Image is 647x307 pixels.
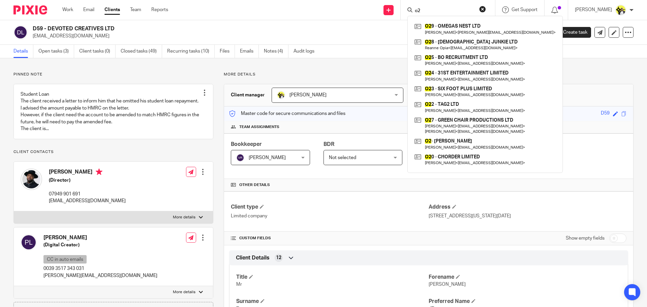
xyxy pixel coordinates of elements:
h4: [PERSON_NAME] [43,234,157,241]
span: 12 [276,254,281,261]
span: [PERSON_NAME] [429,282,466,287]
a: Reports [151,6,168,13]
h4: CUSTOM FIELDS [231,236,429,241]
p: Pinned note [13,72,213,77]
p: Limited company [231,213,429,219]
a: Work [62,6,73,13]
span: Mr [236,282,242,287]
a: Details [13,45,33,58]
img: svg%3E [236,154,244,162]
button: Clear [479,6,486,12]
h4: Preferred Name [429,298,621,305]
h4: Client type [231,204,429,211]
img: Carine-Starbridge.jpg [615,5,626,16]
h3: Client manager [231,92,265,98]
span: BDR [323,142,334,147]
p: More details [224,72,634,77]
img: Pixie [13,5,47,14]
span: Get Support [512,7,537,12]
a: Audit logs [294,45,319,58]
a: Emails [240,45,259,58]
p: [STREET_ADDRESS][US_STATE][DATE] [429,213,626,219]
a: Create task [552,27,591,38]
span: Bookkeeper [231,142,262,147]
a: Open tasks (3) [38,45,74,58]
a: Closed tasks (49) [121,45,162,58]
div: D59 [601,110,610,118]
p: [PERSON_NAME] [575,6,612,13]
h5: (Digital Creator) [43,242,157,248]
img: svg%3E [13,25,28,39]
span: [PERSON_NAME] [249,155,286,160]
img: Jonathan%20Devo.jpg [21,168,42,190]
p: CC in auto emails [43,255,87,264]
i: Primary [96,168,102,175]
a: Email [83,6,94,13]
p: Master code for secure communications and files [229,110,345,117]
h4: Forename [429,274,621,281]
label: Show empty fields [566,235,605,242]
p: [EMAIL_ADDRESS][DOMAIN_NAME] [33,33,542,39]
p: More details [173,215,195,220]
h4: [PERSON_NAME] [49,168,126,177]
p: [PERSON_NAME][EMAIL_ADDRESS][DOMAIN_NAME] [43,272,157,279]
h4: Address [429,204,626,211]
a: Files [220,45,235,58]
span: [PERSON_NAME] [289,93,327,97]
img: Carine-Starbridge.jpg [277,91,285,99]
h5: (Director) [49,177,126,184]
p: 07949 901 691 [49,191,126,197]
a: Client tasks (0) [79,45,116,58]
p: [EMAIL_ADDRESS][DOMAIN_NAME] [49,197,126,204]
p: Client contacts [13,149,213,155]
h4: Title [236,274,429,281]
p: 0039 3517 343 031 [43,265,157,272]
img: svg%3E [21,234,37,250]
span: Team assignments [239,124,279,130]
a: Clients [104,6,120,13]
input: Search [414,8,475,14]
p: More details [173,289,195,295]
a: Team [130,6,141,13]
span: Client Details [236,254,270,262]
h4: Surname [236,298,429,305]
a: Notes (4) [264,45,288,58]
span: Not selected [329,155,356,160]
span: Other details [239,182,270,188]
h2: D59 - DEVOTED CREATIVES LTD [33,25,440,32]
a: Recurring tasks (10) [167,45,215,58]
